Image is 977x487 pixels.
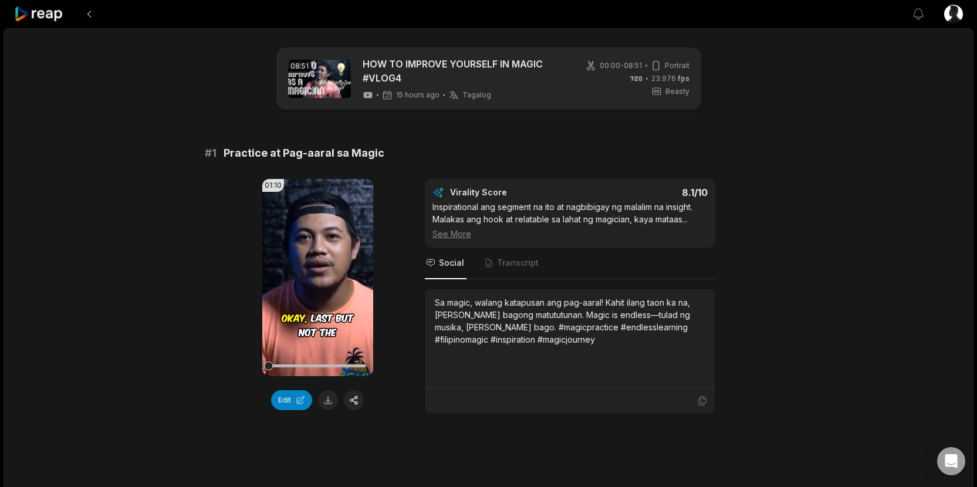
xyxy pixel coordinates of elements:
[462,90,491,100] span: Tagalog
[651,73,689,84] span: 23.976
[582,187,708,198] div: 8.1 /10
[224,145,384,161] span: Practice at Pag-aaral sa Magic
[497,257,539,269] span: Transcript
[396,90,440,100] span: 15 hours ago
[425,248,715,279] nav: Tabs
[678,74,689,83] span: fps
[262,179,373,376] video: Your browser does not support mp4 format.
[432,201,708,240] div: Inspirational ang segment na ito at nagbibigay ng malalim na insight. Malakas ang hook at relatab...
[271,390,312,410] button: Edit
[937,447,965,475] div: Open Intercom Messenger
[363,57,565,85] a: HOW TO IMPROVE YOURSELF IN MAGIC #VLOG4
[665,86,689,97] span: Beasty
[450,187,576,198] div: Virality Score
[665,60,689,71] span: Portrait
[435,296,705,346] div: Sa magic, walang katapusan ang pag-aaral! Kahit ilang taon ka na, [PERSON_NAME] bagong matututuna...
[205,145,217,161] span: # 1
[600,60,642,71] span: 00:00 - 08:51
[439,257,464,269] span: Social
[432,228,708,240] div: See More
